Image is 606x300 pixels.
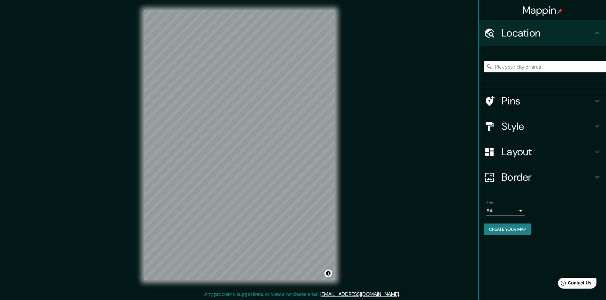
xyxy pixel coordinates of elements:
h4: Border [502,171,593,183]
a: [EMAIL_ADDRESS][DOMAIN_NAME] [320,291,399,297]
h4: Layout [502,145,593,158]
iframe: Help widget launcher [549,275,599,293]
button: Create your map [484,223,531,235]
div: Layout [479,139,606,164]
div: Style [479,114,606,139]
label: Size [486,200,493,206]
div: Location [479,20,606,46]
div: Border [479,164,606,190]
img: pin-icon.png [557,9,562,14]
h4: Pins [502,95,593,107]
div: . [401,290,402,298]
h4: Style [502,120,593,133]
h4: Mappin [522,4,563,17]
button: Toggle attribution [324,270,332,277]
div: Pins [479,88,606,114]
canvas: Map [144,10,335,280]
div: A4 [486,206,525,216]
p: Any problems, suggestions, or concerns please email . [204,290,400,298]
h4: Location [502,27,593,39]
div: . [400,290,401,298]
input: Pick your city or area [484,61,606,72]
